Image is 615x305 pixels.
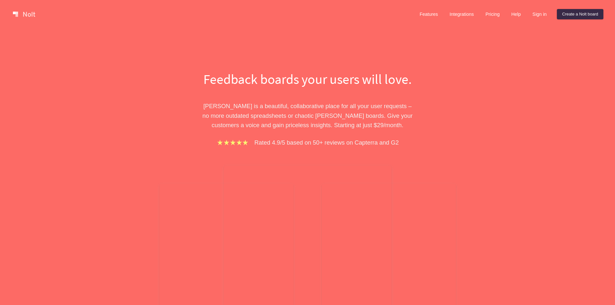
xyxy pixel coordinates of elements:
[506,9,526,19] a: Help
[254,138,399,147] p: Rated 4.9/5 based on 50+ reviews on Capterra and G2
[196,70,419,88] h1: Feedback boards your users will love.
[196,101,419,130] p: [PERSON_NAME] is a beautiful, collaborative place for all your user requests – no more outdated s...
[216,139,249,146] img: stars.b067e34983.png
[557,9,603,19] a: Create a Nolt board
[480,9,505,19] a: Pricing
[444,9,479,19] a: Integrations
[415,9,443,19] a: Features
[527,9,552,19] a: Sign in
